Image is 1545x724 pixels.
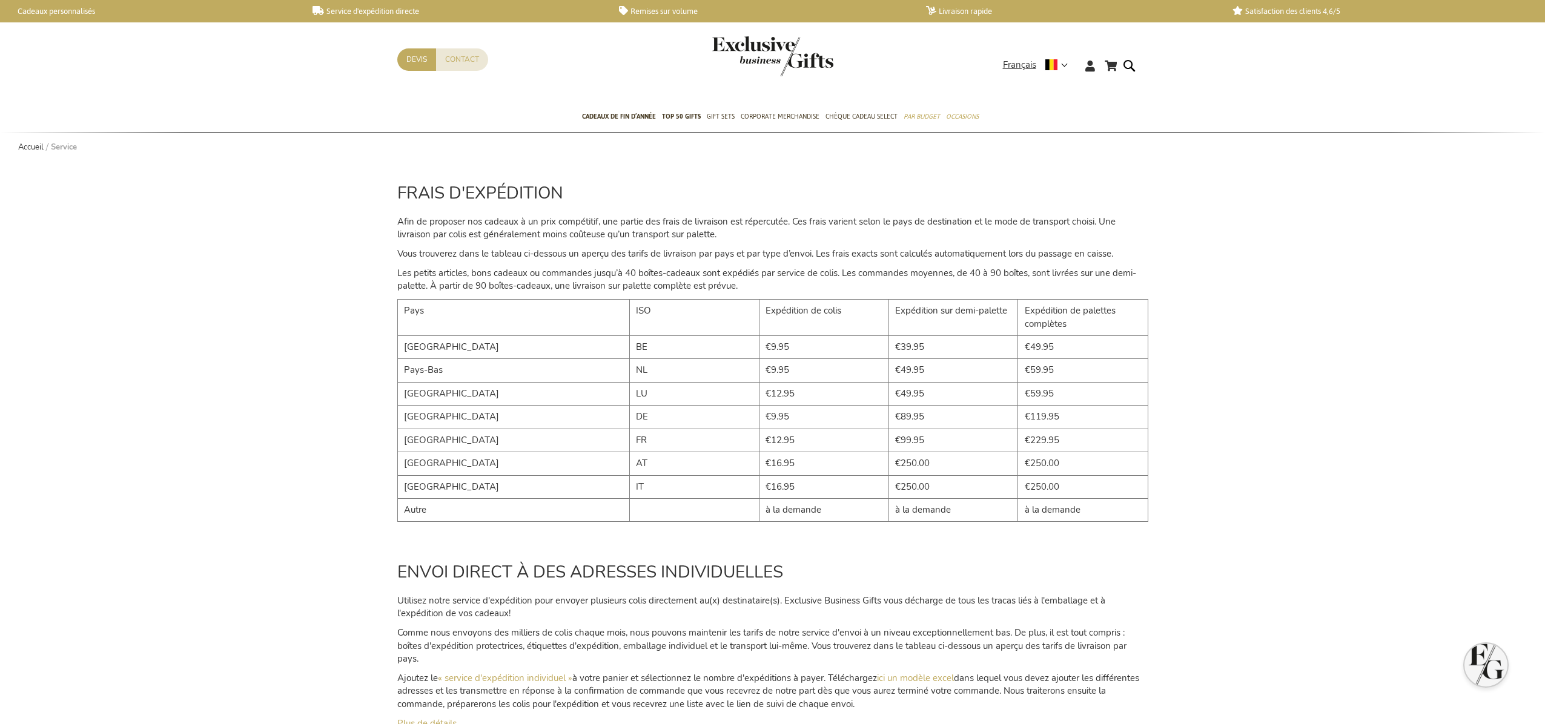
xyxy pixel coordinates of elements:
[436,48,488,71] a: Contact
[712,36,833,76] img: Exclusive Business gifts logo
[904,110,940,123] span: Par budget
[397,429,629,452] td: [GEOGRAPHIC_DATA]
[18,142,44,153] a: Accueil
[397,359,629,382] td: Pays-Bas
[759,475,888,498] td: €16.95
[1232,6,1520,16] a: Satisfaction des clients 4,6/5
[397,452,629,475] td: [GEOGRAPHIC_DATA]
[397,499,629,522] td: Autre
[741,110,819,123] span: Corporate Merchandise
[712,36,773,76] a: store logo
[582,110,656,123] span: Cadeaux de fin d’année
[582,102,656,133] a: Cadeaux de fin d’année
[877,672,954,684] a: ici un modèle excel
[888,475,1018,498] td: €250.00
[397,382,629,405] td: [GEOGRAPHIC_DATA]
[759,406,888,429] td: €9.95
[888,429,1018,452] td: €99.95
[1018,336,1148,359] td: €49.95
[1025,304,1141,331] div: Expédition de palettes complètes
[629,452,759,475] td: AT
[1018,499,1148,522] td: à la demande
[629,300,759,336] td: ISO
[759,382,888,405] td: €12.95
[825,110,898,123] span: Chèque Cadeau Select
[707,110,735,123] span: Gift Sets
[397,48,436,71] a: Devis
[629,336,759,359] td: BE
[629,382,759,405] td: LU
[1018,359,1148,382] td: €59.95
[1018,429,1148,452] td: €229.95
[707,102,735,133] a: Gift Sets
[397,216,1148,242] p: Afin de proposer nos cadeaux à un prix compétitif, une partie des frais de livraison est répercut...
[888,382,1018,405] td: €49.95
[1018,382,1148,405] td: €59.95
[397,267,1148,293] p: Les petits articles, bons cadeaux ou commandes jusqu’à 40 boîtes-cadeaux sont expédiés par servic...
[759,452,888,475] td: €16.95
[397,672,1139,710] span: Ajoutez le à votre panier et sélectionnez le nombre d'expéditions à payer. Téléchargez dans leque...
[619,6,906,16] a: Remises sur volume
[51,142,77,153] strong: Service
[1018,452,1148,475] td: €250.00
[397,300,629,336] td: Pays
[888,300,1018,336] td: Expédition sur demi-palette
[741,102,819,133] a: Corporate Merchandise
[759,359,888,382] td: €9.95
[946,102,979,133] a: Occasions
[1018,475,1148,498] td: €250.00
[888,499,1018,522] td: à la demande
[946,110,979,123] span: Occasions
[6,6,293,16] a: Cadeaux personnalisés
[759,499,888,522] td: à la demande
[397,406,629,429] td: [GEOGRAPHIC_DATA]
[888,359,1018,382] td: €49.95
[1003,58,1036,72] span: Français
[397,475,629,498] td: [GEOGRAPHIC_DATA]
[888,406,1018,429] td: €89.95
[313,6,600,16] a: Service d'expédition directe
[904,102,940,133] a: Par budget
[629,359,759,382] td: NL
[888,336,1018,359] td: €39.95
[629,429,759,452] td: FR
[397,248,1148,260] p: Vous trouverez dans le tableau ci-dessous un aperçu des tarifs de livraison par pays et par type ...
[825,102,898,133] a: Chèque Cadeau Select
[397,561,783,584] span: ENVOI DIRECT À DES ADRESSES INDIVIDUELLES
[629,406,759,429] td: DE
[1018,406,1148,429] td: €119.95
[397,594,1148,620] p: Utilisez notre service d'expédition pour envoyer plusieurs colis directement au(x) destinataire(s...
[888,452,1018,475] td: €250.00
[662,102,701,133] a: TOP 50 Gifts
[629,475,759,498] td: IT
[759,300,888,336] td: Expédition de colis
[759,429,888,452] td: €12.95
[397,627,1126,665] span: Comme nous envoyons des milliers de colis chaque mois, nous pouvons maintenir les tarifs de notre...
[926,6,1213,16] a: Livraison rapide
[438,672,572,684] a: « service d'expédition individuel »
[662,110,701,123] span: TOP 50 Gifts
[759,336,888,359] td: €9.95
[397,182,563,205] span: FRAIS D'EXPÉDITION
[397,336,629,359] td: [GEOGRAPHIC_DATA]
